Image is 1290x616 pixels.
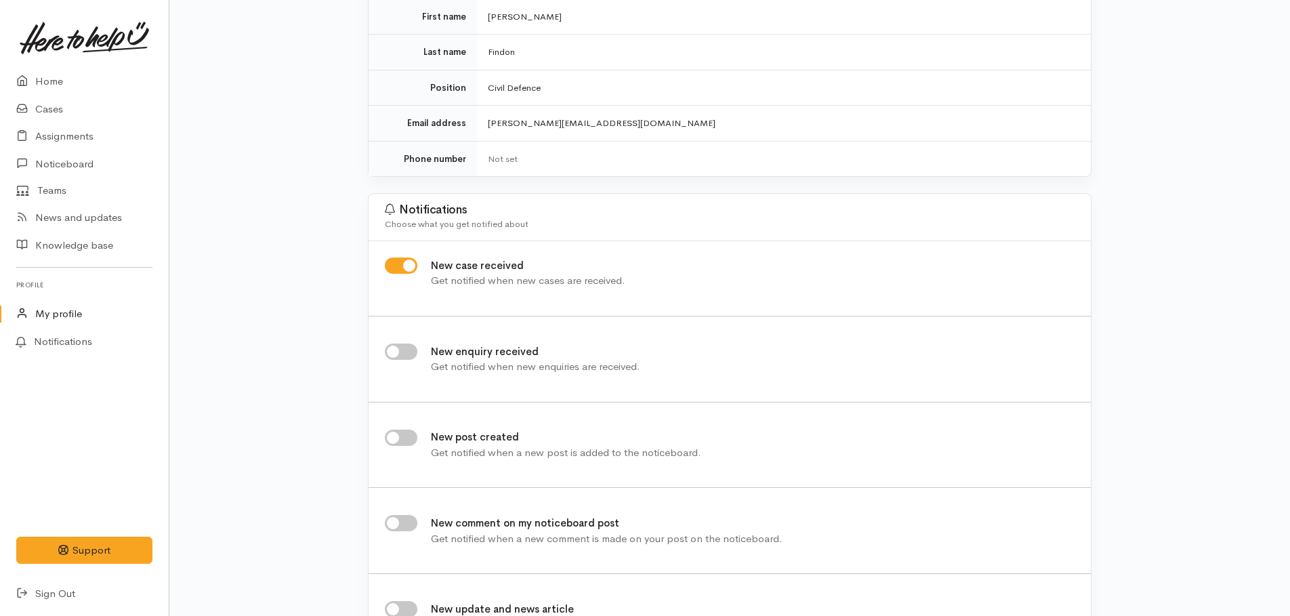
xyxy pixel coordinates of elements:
td: Position [369,70,477,106]
td: Last name [369,35,477,70]
span: . [622,274,625,287]
td: Civil Defence [477,70,1091,106]
td: Findon [477,35,1091,70]
label: New case received [423,258,524,274]
h6: Profile [16,276,152,294]
div: Get notified when a new post is added to the noticeboard [423,445,701,461]
div: Get notified when new cases are received [423,273,625,289]
td: Email address [369,106,477,142]
span: . [779,532,783,545]
button: Support [16,537,152,564]
label: New comment on my noticeboard post [423,516,619,531]
div: Get notified when a new comment is made on your post on the noticeboard [423,531,783,547]
span: . [698,446,701,459]
div: Not set [488,152,1075,166]
td: Phone number [369,141,477,176]
td: [PERSON_NAME][EMAIL_ADDRESS][DOMAIN_NAME] [477,106,1091,142]
span: . [637,360,640,373]
label: New post created [423,430,519,445]
div: Get notified when new enquiries are received [423,359,640,375]
span: Choose what you get notified about [385,218,528,230]
h3: Notifications [385,203,1075,217]
label: New enquiry received [423,344,539,360]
